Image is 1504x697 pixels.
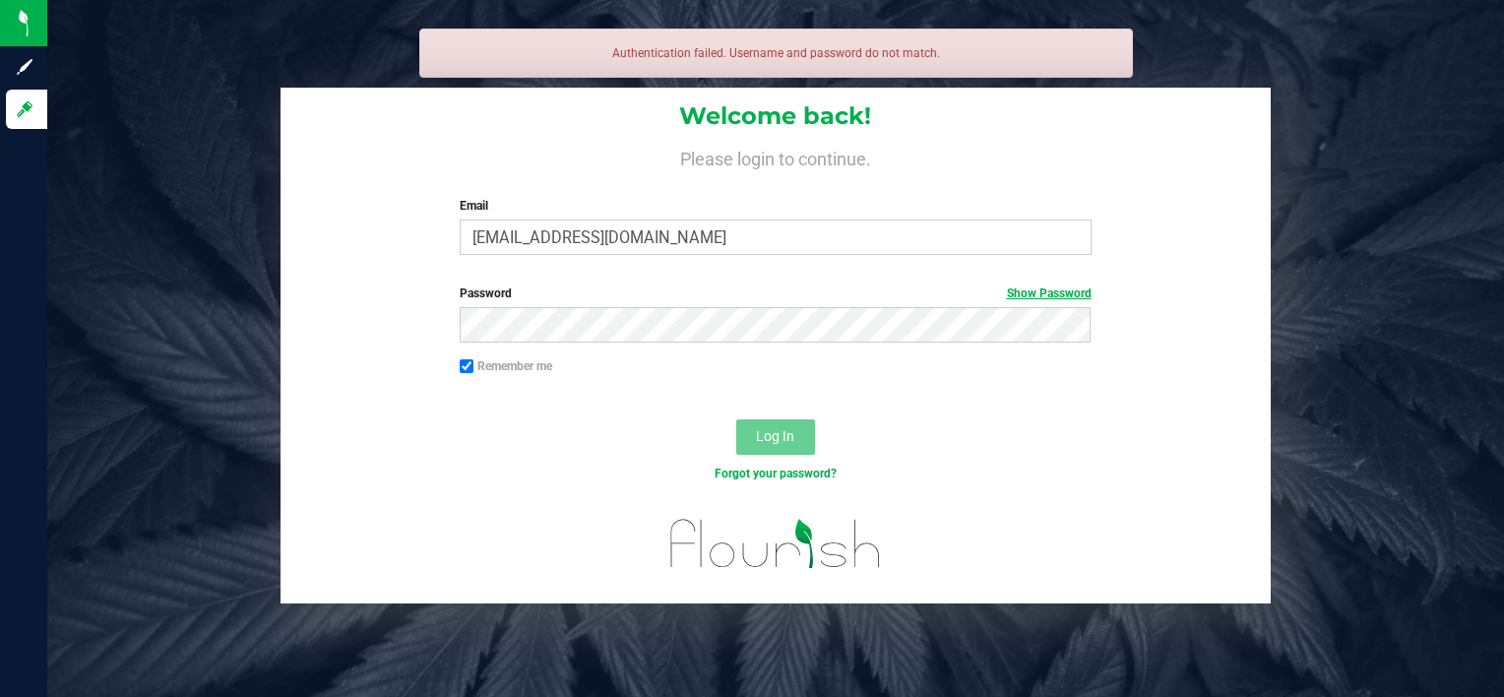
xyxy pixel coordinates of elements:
span: Log In [756,428,794,444]
label: Remember me [460,357,552,375]
a: Show Password [1007,286,1092,300]
img: flourish_logo.svg [652,504,900,584]
span: Password [460,286,512,300]
h4: Please login to continue. [281,146,1272,169]
input: Remember me [460,359,473,373]
div: Authentication failed. Username and password do not match. [419,29,1133,78]
h1: Welcome back! [281,103,1272,129]
button: Log In [736,419,815,455]
inline-svg: Log in [15,99,34,119]
a: Forgot your password? [715,467,837,480]
inline-svg: Sign up [15,57,34,77]
label: Email [460,197,1091,215]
